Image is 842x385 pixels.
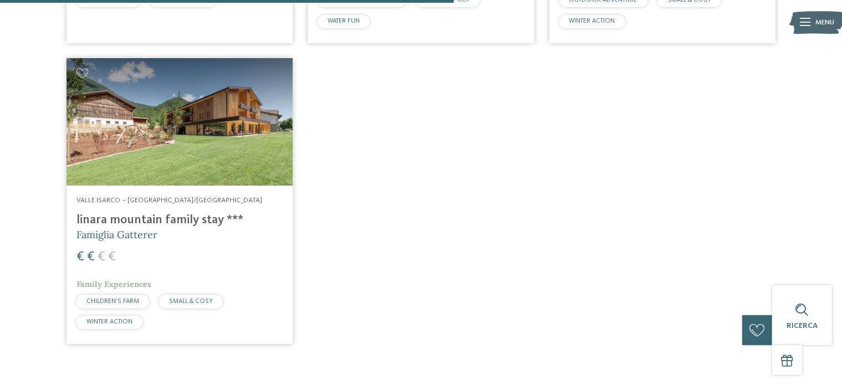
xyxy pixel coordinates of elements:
[108,250,116,264] span: €
[787,322,818,330] span: Ricerca
[76,250,84,264] span: €
[98,250,105,264] span: €
[328,18,360,24] span: WATER FUN
[76,197,262,204] span: Valle Isarco – [GEOGRAPHIC_DATA]/[GEOGRAPHIC_DATA]
[67,58,293,344] a: Cercate un hotel per famiglie? Qui troverete solo i migliori! Valle Isarco – [GEOGRAPHIC_DATA]/[G...
[569,18,615,24] span: WINTER ACTION
[76,213,283,228] h4: linara mountain family stay ***
[86,319,132,325] span: WINTER ACTION
[76,279,151,289] span: Family Experiences
[76,228,157,241] span: Famiglia Gatterer
[86,298,139,305] span: CHILDREN’S FARM
[87,250,95,264] span: €
[169,298,213,305] span: SMALL & COSY
[67,58,293,186] img: Cercate un hotel per famiglie? Qui troverete solo i migliori!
